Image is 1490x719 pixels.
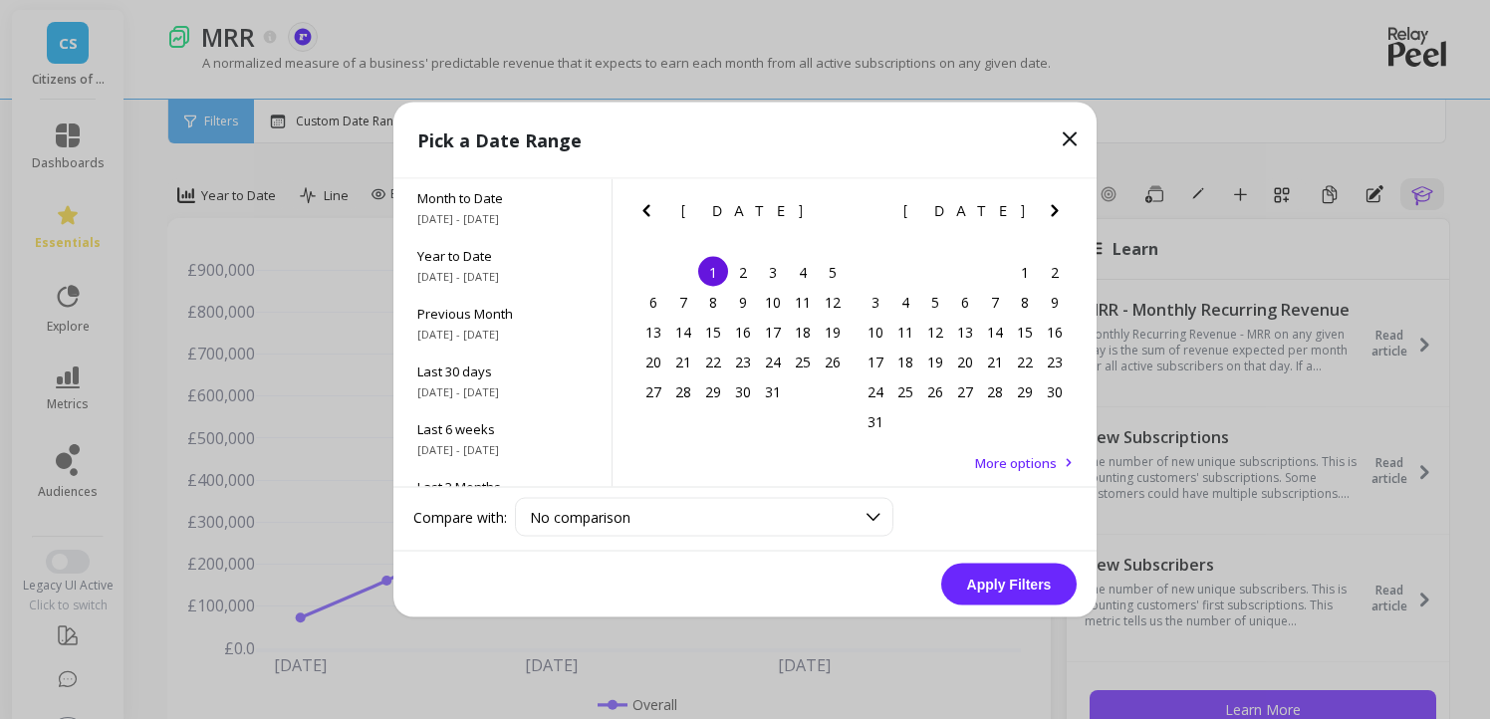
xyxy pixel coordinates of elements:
[950,287,980,317] div: Choose Wednesday, August 6th, 2025
[634,199,666,231] button: Previous Month
[788,287,818,317] div: Choose Friday, July 11th, 2025
[975,454,1057,472] span: More options
[1040,287,1070,317] div: Choose Saturday, August 9th, 2025
[758,347,788,376] div: Choose Thursday, July 24th, 2025
[417,211,588,227] span: [DATE] - [DATE]
[638,257,848,406] div: month 2025-07
[950,347,980,376] div: Choose Wednesday, August 20th, 2025
[32,32,48,48] img: logo_orange.svg
[220,118,336,130] div: Keywords by Traffic
[417,189,588,207] span: Month to Date
[668,376,698,406] div: Choose Monday, July 28th, 2025
[681,203,806,219] span: [DATE]
[758,257,788,287] div: Choose Thursday, July 3rd, 2025
[758,317,788,347] div: Choose Thursday, July 17th, 2025
[530,508,630,527] span: No comparison
[861,317,890,347] div: Choose Sunday, August 10th, 2025
[788,317,818,347] div: Choose Friday, July 18th, 2025
[1040,347,1070,376] div: Choose Saturday, August 23rd, 2025
[698,317,728,347] div: Choose Tuesday, July 15th, 2025
[788,347,818,376] div: Choose Friday, July 25th, 2025
[728,347,758,376] div: Choose Wednesday, July 23rd, 2025
[1010,347,1040,376] div: Choose Friday, August 22nd, 2025
[1043,199,1075,231] button: Next Month
[890,376,920,406] div: Choose Monday, August 25th, 2025
[698,287,728,317] div: Choose Tuesday, July 8th, 2025
[861,347,890,376] div: Choose Sunday, August 17th, 2025
[668,317,698,347] div: Choose Monday, July 14th, 2025
[890,317,920,347] div: Choose Monday, August 11th, 2025
[1010,376,1040,406] div: Choose Friday, August 29th, 2025
[980,287,1010,317] div: Choose Thursday, August 7th, 2025
[920,347,950,376] div: Choose Tuesday, August 19th, 2025
[417,305,588,323] span: Previous Month
[920,317,950,347] div: Choose Tuesday, August 12th, 2025
[1010,317,1040,347] div: Choose Friday, August 15th, 2025
[980,376,1010,406] div: Choose Thursday, August 28th, 2025
[413,507,507,527] label: Compare with:
[417,247,588,265] span: Year to Date
[417,442,588,458] span: [DATE] - [DATE]
[950,376,980,406] div: Choose Wednesday, August 27th, 2025
[417,269,588,285] span: [DATE] - [DATE]
[818,287,848,317] div: Choose Saturday, July 12th, 2025
[861,287,890,317] div: Choose Sunday, August 3rd, 2025
[417,384,588,400] span: [DATE] - [DATE]
[1010,287,1040,317] div: Choose Friday, August 8th, 2025
[920,287,950,317] div: Choose Tuesday, August 5th, 2025
[698,376,728,406] div: Choose Tuesday, July 29th, 2025
[417,420,588,438] span: Last 6 weeks
[818,317,848,347] div: Choose Saturday, July 19th, 2025
[728,376,758,406] div: Choose Wednesday, July 30th, 2025
[941,564,1077,605] button: Apply Filters
[417,362,588,380] span: Last 30 days
[56,32,98,48] div: v 4.0.25
[818,257,848,287] div: Choose Saturday, July 5th, 2025
[861,376,890,406] div: Choose Sunday, August 24th, 2025
[638,317,668,347] div: Choose Sunday, July 13th, 2025
[788,257,818,287] div: Choose Friday, July 4th, 2025
[818,347,848,376] div: Choose Saturday, July 26th, 2025
[52,52,219,68] div: Domain: [DOMAIN_NAME]
[861,257,1070,436] div: month 2025-08
[668,287,698,317] div: Choose Monday, July 7th, 2025
[728,317,758,347] div: Choose Wednesday, July 16th, 2025
[980,347,1010,376] div: Choose Thursday, August 21st, 2025
[980,317,1010,347] div: Choose Thursday, August 14th, 2025
[698,347,728,376] div: Choose Tuesday, July 22nd, 2025
[950,317,980,347] div: Choose Wednesday, August 13th, 2025
[728,257,758,287] div: Choose Wednesday, July 2nd, 2025
[417,478,588,496] span: Last 3 Months
[698,257,728,287] div: Choose Tuesday, July 1st, 2025
[920,376,950,406] div: Choose Tuesday, August 26th, 2025
[638,347,668,376] div: Choose Sunday, July 20th, 2025
[1040,257,1070,287] div: Choose Saturday, August 2nd, 2025
[54,116,70,131] img: tab_domain_overview_orange.svg
[76,118,178,130] div: Domain Overview
[417,327,588,343] span: [DATE] - [DATE]
[638,376,668,406] div: Choose Sunday, July 27th, 2025
[1010,257,1040,287] div: Choose Friday, August 1st, 2025
[1040,376,1070,406] div: Choose Saturday, August 30th, 2025
[668,347,698,376] div: Choose Monday, July 21st, 2025
[1040,317,1070,347] div: Choose Saturday, August 16th, 2025
[861,406,890,436] div: Choose Sunday, August 31st, 2025
[821,199,853,231] button: Next Month
[890,287,920,317] div: Choose Monday, August 4th, 2025
[638,287,668,317] div: Choose Sunday, July 6th, 2025
[857,199,888,231] button: Previous Month
[758,376,788,406] div: Choose Thursday, July 31st, 2025
[728,287,758,317] div: Choose Wednesday, July 9th, 2025
[890,347,920,376] div: Choose Monday, August 18th, 2025
[417,126,582,154] p: Pick a Date Range
[758,287,788,317] div: Choose Thursday, July 10th, 2025
[198,116,214,131] img: tab_keywords_by_traffic_grey.svg
[32,52,48,68] img: website_grey.svg
[903,203,1028,219] span: [DATE]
